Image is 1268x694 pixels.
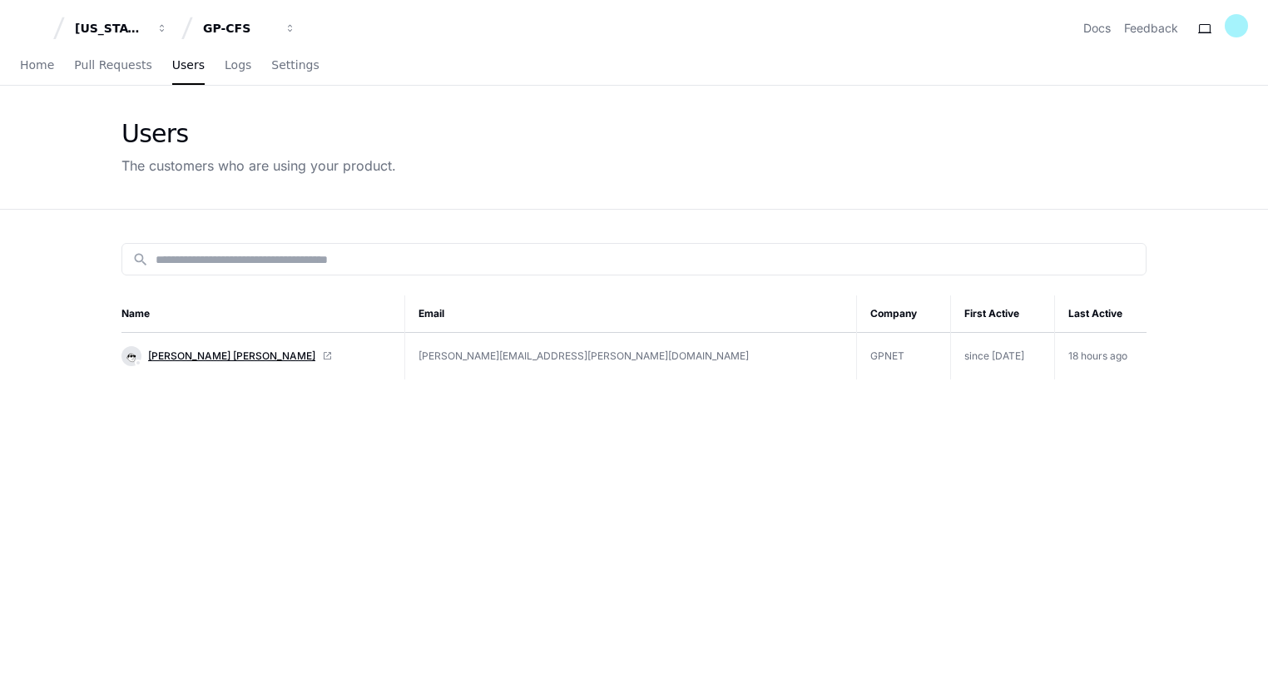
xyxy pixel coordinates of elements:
div: The customers who are using your product. [121,156,396,176]
span: Settings [271,60,319,70]
td: [PERSON_NAME][EMAIL_ADDRESS][PERSON_NAME][DOMAIN_NAME] [405,333,857,380]
td: 18 hours ago [1054,333,1147,380]
span: Users [172,60,205,70]
div: [US_STATE] Pacific [75,20,146,37]
th: Last Active [1054,295,1147,333]
div: Users [121,119,396,149]
button: Feedback [1124,20,1178,37]
a: Home [20,47,54,85]
a: Settings [271,47,319,85]
a: Logs [225,47,251,85]
th: Name [121,295,405,333]
button: GP-CFS [196,13,303,43]
span: Pull Requests [74,60,151,70]
mat-icon: search [132,251,149,268]
img: 9.svg [123,348,139,364]
span: Home [20,60,54,70]
span: Logs [225,60,251,70]
a: [PERSON_NAME] [PERSON_NAME] [121,346,391,366]
th: Company [857,295,950,333]
a: Pull Requests [74,47,151,85]
th: First Active [950,295,1054,333]
button: [US_STATE] Pacific [68,13,175,43]
th: Email [405,295,857,333]
div: GP-CFS [203,20,275,37]
td: since [DATE] [950,333,1054,380]
span: [PERSON_NAME] [PERSON_NAME] [148,349,315,363]
td: GPNET [857,333,950,380]
a: Users [172,47,205,85]
a: Docs [1083,20,1111,37]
